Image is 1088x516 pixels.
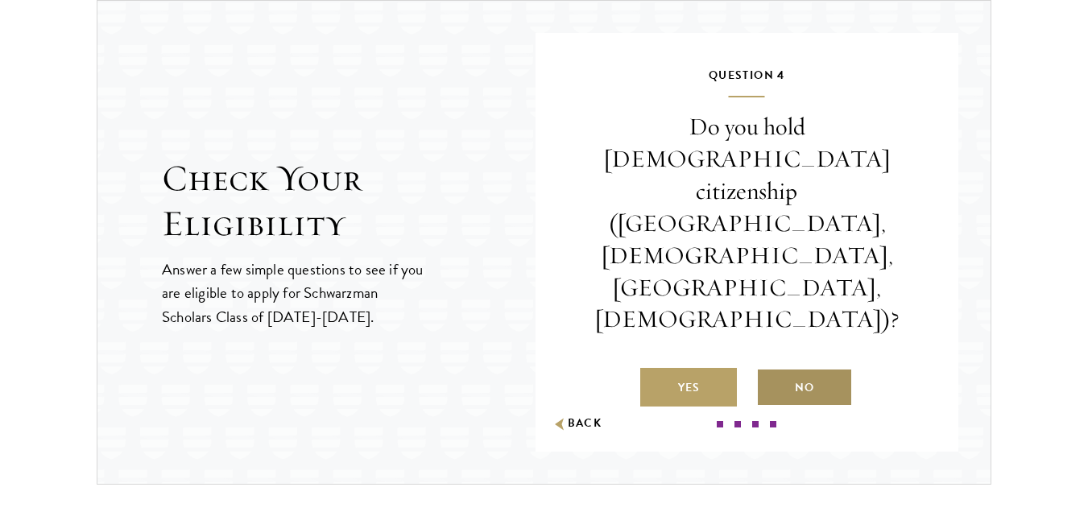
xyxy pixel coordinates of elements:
[552,415,602,432] button: Back
[640,368,737,407] label: Yes
[756,368,853,407] label: No
[584,111,911,336] p: Do you hold [DEMOGRAPHIC_DATA] citizenship ([GEOGRAPHIC_DATA], [DEMOGRAPHIC_DATA], [GEOGRAPHIC_DA...
[162,258,425,328] p: Answer a few simple questions to see if you are eligible to apply for Schwarzman Scholars Class o...
[162,156,536,246] h2: Check Your Eligibility
[584,65,911,97] h5: Question 4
